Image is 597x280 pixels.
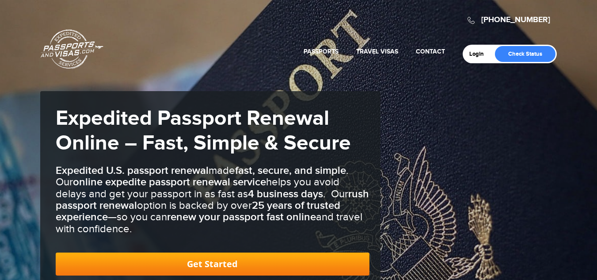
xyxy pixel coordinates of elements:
strong: Expedited Passport Renewal Online – Fast, Simple & Secure [56,106,351,156]
b: online expedite passport renewal service [73,176,266,188]
a: Login [469,50,490,58]
a: Check Status [495,46,555,62]
b: fast, secure, and simple [235,164,346,177]
a: Travel Visas [356,48,398,55]
h3: made . Our helps you avoid delays and get your passport in as fast as . Our option is backed by o... [56,165,369,235]
a: Passports & [DOMAIN_NAME] [41,29,103,69]
b: renew your passport fast online [167,211,316,223]
b: 4 business days [248,188,323,200]
a: Passports [304,48,338,55]
b: rush passport renewal [56,188,369,212]
b: 25 years of trusted experience [56,199,340,223]
a: [PHONE_NUMBER] [481,15,550,25]
a: Contact [416,48,445,55]
a: Get Started [56,253,369,276]
b: Expedited U.S. passport renewal [56,164,209,177]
